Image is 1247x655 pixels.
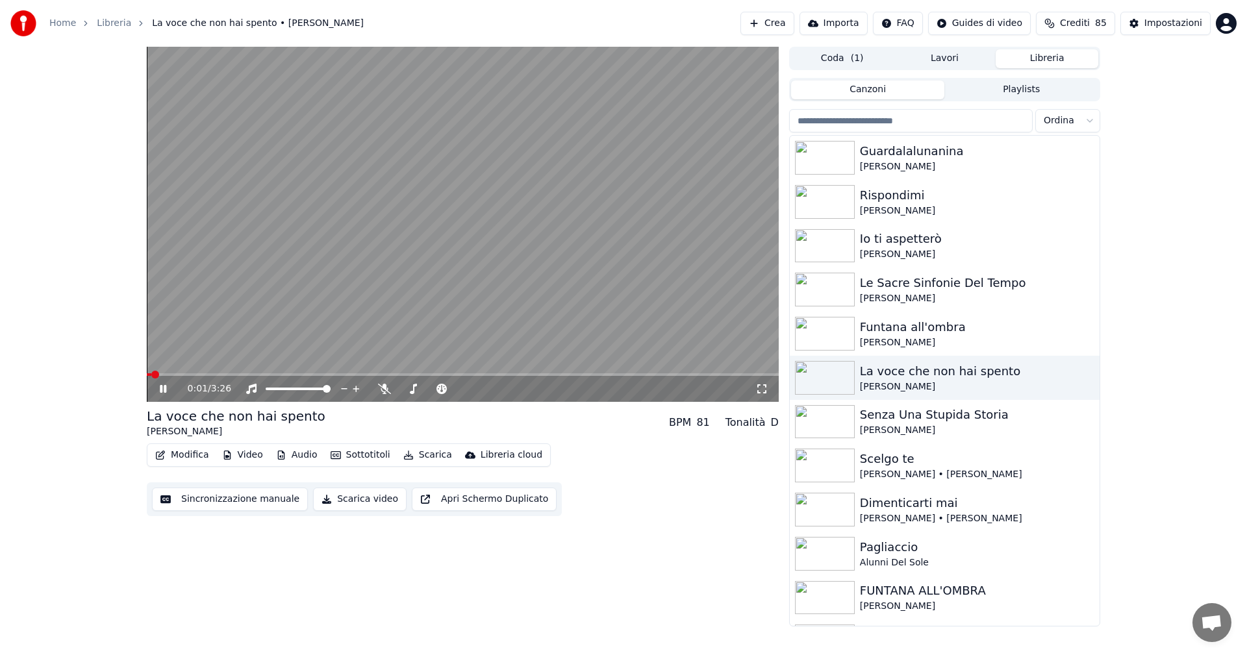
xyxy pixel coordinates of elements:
button: Sincronizzazione manuale [152,488,308,511]
div: [PERSON_NAME] • [PERSON_NAME] [860,512,1094,525]
div: Funtana all'ombra [860,318,1094,336]
span: La voce che non hai spento • [PERSON_NAME] [152,17,364,30]
button: Crediti85 [1036,12,1115,35]
span: 85 [1095,17,1107,30]
div: [PERSON_NAME] [860,292,1094,305]
div: [PERSON_NAME] [860,424,1094,437]
div: Pagliaccio [860,538,1094,556]
span: Ordina [1044,114,1074,127]
nav: breadcrumb [49,17,364,30]
button: Impostazioni [1120,12,1211,35]
div: [PERSON_NAME] [860,600,1094,613]
span: 0:01 [188,382,208,395]
div: Tonalità [725,415,766,430]
span: Crediti [1060,17,1090,30]
button: Sottotitoli [325,446,396,464]
button: Apri Schermo Duplicato [412,488,557,511]
div: BPM [669,415,691,430]
div: Libreria cloud [481,449,542,462]
button: Scarica [398,446,457,464]
div: Senza Una Stupida Storia [860,406,1094,424]
button: FAQ [873,12,923,35]
div: Dimenticarti mai [860,494,1094,512]
button: Libreria [996,49,1098,68]
img: youka [10,10,36,36]
div: Guardalalunanina [860,142,1094,160]
div: [PERSON_NAME] • [PERSON_NAME] [860,468,1094,481]
button: Importa [800,12,868,35]
button: Audio [271,446,323,464]
div: Aprire la chat [1192,603,1231,642]
button: Lavori [894,49,996,68]
div: [PERSON_NAME] [860,160,1094,173]
div: La voce che non hai spento [860,362,1094,380]
div: Le Sacre Sinfonie Del Tempo [860,274,1094,292]
a: Home [49,17,76,30]
div: Impostazioni [1144,17,1202,30]
div: Scelgo te [860,450,1094,468]
div: Alunni Del Sole [860,556,1094,569]
a: Libreria [97,17,131,30]
div: [PERSON_NAME] [860,204,1094,217]
button: Video [217,446,268,464]
button: Modifica [150,446,214,464]
button: Guides di video [928,12,1031,35]
div: D [771,415,779,430]
div: FUNTANA ALL'OMBRA [860,582,1094,600]
div: Rispondimi [860,186,1094,204]
div: La voce che non hai spento [147,407,325,425]
button: Canzoni [791,80,945,99]
div: [PERSON_NAME] [860,248,1094,261]
span: 3:26 [211,382,231,395]
button: Scarica video [313,488,407,511]
div: [PERSON_NAME] [860,336,1094,349]
div: [PERSON_NAME] [860,380,1094,393]
div: [PERSON_NAME] [147,425,325,438]
div: 81 [696,415,709,430]
button: Crea [740,12,794,35]
button: Coda [791,49,894,68]
span: ( 1 ) [851,52,864,65]
button: Playlists [944,80,1098,99]
div: Io ti aspetterò [860,230,1094,248]
div: / [188,382,219,395]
